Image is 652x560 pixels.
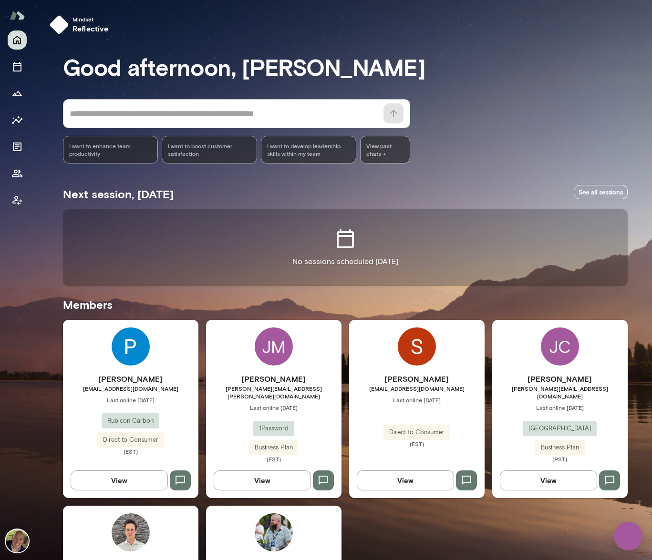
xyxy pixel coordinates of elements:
[206,404,342,411] span: Last online [DATE]
[267,142,350,157] span: I want to develop leadership skills within my team
[255,513,293,551] img: Jeremy Rhoades
[168,142,251,157] span: I want to boost customer satisfaction
[72,15,109,23] span: Mindset
[349,385,485,392] span: [EMAIL_ADDRESS][DOMAIN_NAME]
[8,84,27,103] button: Growth Plan
[63,136,158,163] div: I want to enhance team productivity
[523,424,597,433] span: [GEOGRAPHIC_DATA]
[63,297,628,312] h5: Members
[383,428,450,437] span: Direct to Consumer
[349,440,485,448] span: (EST)
[112,513,150,551] img: Philipp Krank
[249,443,299,452] span: Business Plan
[71,470,168,490] button: View
[46,11,116,38] button: Mindsetreflective
[63,385,198,392] span: [EMAIL_ADDRESS][DOMAIN_NAME]
[162,136,257,163] div: I want to boost customer satisfaction
[349,373,485,385] h6: [PERSON_NAME]
[63,373,198,385] h6: [PERSON_NAME]
[6,529,29,552] img: David McPherson
[206,385,342,400] span: [PERSON_NAME][EMAIL_ADDRESS][PERSON_NAME][DOMAIN_NAME]
[541,327,579,366] div: JC
[8,191,27,210] button: Client app
[69,142,152,157] span: I want to enhance team productivity
[72,23,109,34] h6: reflective
[492,455,628,463] span: (PST)
[492,404,628,411] span: Last online [DATE]
[8,57,27,76] button: Sessions
[206,455,342,463] span: (EST)
[63,396,198,404] span: Last online [DATE]
[292,256,398,267] p: No sessions scheduled [DATE]
[63,186,174,202] h5: Next session, [DATE]
[574,185,628,200] a: See all sessions
[8,164,27,183] button: Members
[10,6,25,24] img: Mento
[360,136,410,163] span: View past chats ->
[8,31,27,50] button: Home
[97,435,164,445] span: Direct to Consumer
[8,137,27,156] button: Documents
[206,373,342,385] h6: [PERSON_NAME]
[261,136,356,163] div: I want to develop leadership skills within my team
[253,424,294,433] span: 1Password
[357,470,454,490] button: View
[492,373,628,385] h6: [PERSON_NAME]
[102,416,159,426] span: Rubicon Carbon
[8,111,27,130] button: Insights
[492,385,628,400] span: [PERSON_NAME][EMAIL_ADDRESS][DOMAIN_NAME]
[63,448,198,455] span: (EST)
[255,327,293,366] div: JM
[63,53,628,80] h3: Good afternoon, [PERSON_NAME]
[50,15,69,34] img: mindset
[349,396,485,404] span: Last online [DATE]
[214,470,311,490] button: View
[500,470,597,490] button: View
[398,327,436,366] img: Savas Konstadinidis
[112,327,150,366] img: Parth Patel
[535,443,585,452] span: Business Plan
